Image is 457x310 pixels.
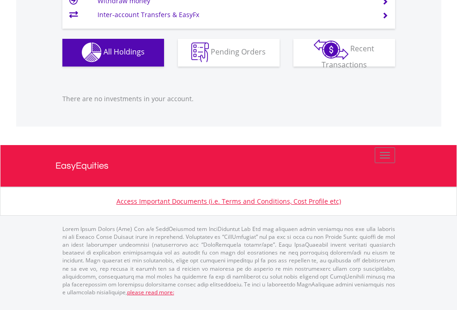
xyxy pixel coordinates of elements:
span: Pending Orders [211,47,266,57]
td: Inter-account Transfers & EasyFx [97,8,371,22]
img: holdings-wht.png [82,43,102,62]
span: All Holdings [104,47,145,57]
p: There are no investments in your account. [62,94,395,103]
a: EasyEquities [55,145,402,187]
span: Recent Transactions [322,43,375,70]
button: Recent Transactions [293,39,395,67]
a: Access Important Documents (i.e. Terms and Conditions, Cost Profile etc) [116,197,341,206]
a: please read more: [127,288,174,296]
button: Pending Orders [178,39,280,67]
img: pending_instructions-wht.png [191,43,209,62]
p: Lorem Ipsum Dolors (Ame) Con a/e SeddOeiusmod tem InciDiduntut Lab Etd mag aliquaen admin veniamq... [62,225,395,296]
button: All Holdings [62,39,164,67]
img: transactions-zar-wht.png [314,39,348,60]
